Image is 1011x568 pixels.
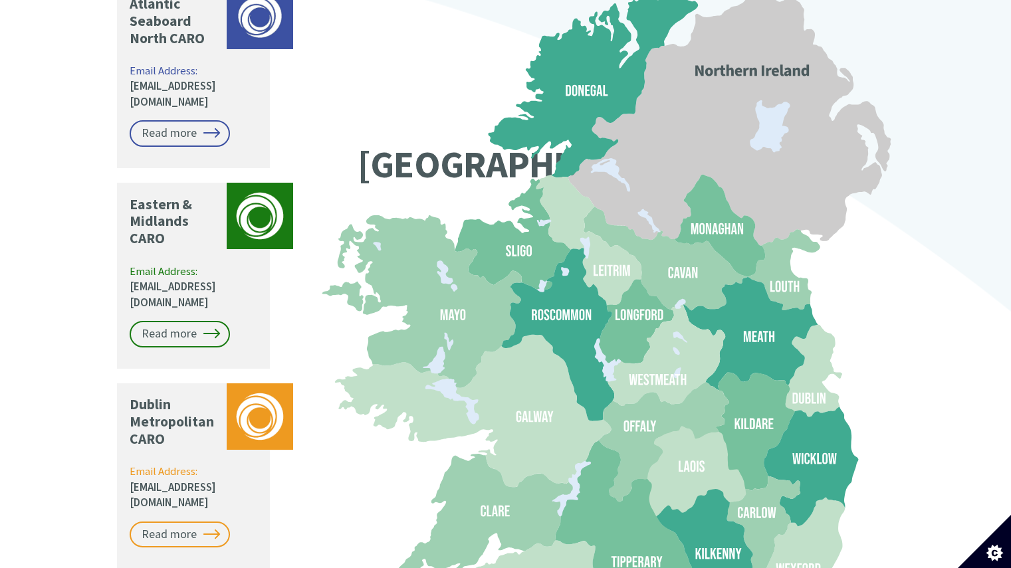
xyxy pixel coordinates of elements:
[130,321,230,347] a: Read more
[130,196,220,248] p: Eastern & Midlands CARO
[958,515,1011,568] button: Set cookie preferences
[358,140,698,188] text: [GEOGRAPHIC_DATA]
[130,264,259,311] p: Email Address:
[130,396,220,448] p: Dublin Metropolitan CARO
[130,120,230,147] a: Read more
[130,521,230,548] a: Read more
[130,480,216,510] a: [EMAIL_ADDRESS][DOMAIN_NAME]
[130,279,216,310] a: [EMAIL_ADDRESS][DOMAIN_NAME]
[130,78,216,109] a: [EMAIL_ADDRESS][DOMAIN_NAME]
[130,63,259,110] p: Email Address:
[130,464,259,511] p: Email Address:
